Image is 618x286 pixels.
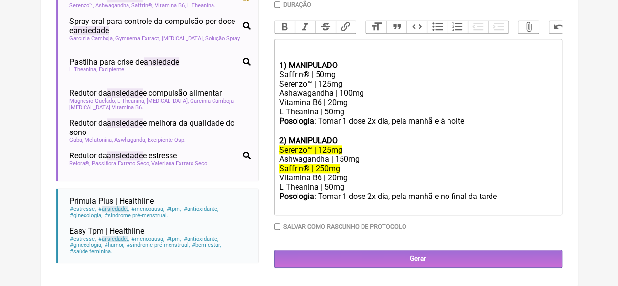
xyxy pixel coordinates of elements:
span: ansiedade [102,236,128,242]
span: tpm [166,236,181,242]
button: Heading [366,21,386,33]
button: Numbers [448,21,468,33]
span: L Theanina [117,98,145,104]
del: Saffrin® | 250mg [279,164,340,173]
span: Excipiente [99,66,126,73]
span: Prímula Plus | Healthline [69,197,154,206]
span: Garcinia Camboja [190,98,234,104]
button: Strikethrough [315,21,336,33]
span: Redutor da e compulsão alimentar [69,88,222,98]
div: Ashwagandha | 150mg [279,154,556,164]
span: antioxidante [183,206,218,212]
span: L Theanina [69,66,97,73]
div: Serenzo™ | 125mg [279,79,556,88]
button: Bold [275,21,295,33]
span: Redutor da e melhora da qualidade do sono [69,118,251,137]
span: Serenzo™ [69,2,94,9]
button: Italic [295,21,315,33]
span: Melatonina [85,137,113,143]
button: Undo [549,21,570,33]
span: Passiflora Extrato Seco [92,160,150,167]
span: ansiedade [107,88,143,98]
span: antioxidante [183,236,218,242]
del: Serenzo™ | 125mg [279,145,342,154]
span: Excipiente Qsp [148,137,186,143]
label: Duração [283,1,311,8]
span: Garcínia Camboja [69,35,114,42]
span: bem-estar [192,242,221,248]
span: ansiedade [144,57,179,66]
span: ansiedade [107,118,143,128]
span: estresse [69,236,96,242]
span: ansiedade [73,26,109,35]
strong: Posologia [279,116,314,126]
button: Link [336,21,356,33]
div: : Tomar 1 dose 2x dia, pela manhã e à noite ㅤ [279,116,556,136]
div: L Theanina | 50mg [279,182,556,192]
span: sindrome pré-menstrual [104,212,169,219]
span: Vitamina B6 [155,2,186,9]
span: [MEDICAL_DATA] [162,35,204,42]
span: saúde feminina [69,248,113,255]
strong: Posologia [279,192,314,201]
span: Valeriana Extrato Seco [151,160,209,167]
span: humor [104,242,125,248]
strong: 1) MANIPULADO [279,61,337,70]
span: Redutor da e estresse [69,151,177,160]
span: estresse [69,206,96,212]
span: [MEDICAL_DATA] Vitamina B6 [69,104,143,110]
div: Ashawagandha | 100mg Vitamina B6 | 20mg [279,88,556,107]
div: Saffrin® | 50mg [279,70,556,79]
button: Bullets [427,21,448,33]
input: Gerar [274,250,562,268]
span: [MEDICAL_DATA] [147,98,189,104]
span: Pastilha para crise de [69,57,179,66]
span: tpm [166,206,181,212]
span: Easy Tpm | Healthline [69,226,144,236]
div: : Tomar 1 dose 2x dia, pela manhã e no final da tarde ㅤ [279,192,556,211]
span: Magnésio Quelado [69,98,116,104]
span: Solução Spray [205,35,241,42]
span: Gaba [69,137,83,143]
button: Attach Files [518,21,539,33]
div: L Theanina | 50mg [279,107,556,116]
span: Relora® [69,160,90,167]
button: Decrease Level [468,21,488,33]
button: Increase Level [488,21,509,33]
span: sindrome pré-menstrual [126,242,190,248]
span: ginecologia [69,212,103,219]
span: Aswhaganda [114,137,146,143]
div: Vitamina B6 | 20mg [279,173,556,182]
label: Salvar como rascunho de Protocolo [283,223,406,230]
span: Saffrin® [131,2,153,9]
button: Quote [386,21,407,33]
span: ansiedade [102,206,128,212]
span: ansiedade [107,151,143,160]
span: menopausa [131,236,165,242]
strong: 2) MANIPULADO [279,136,337,145]
span: Spray oral para controle da compulsão por doce e [69,17,239,35]
span: Ashwagandha [95,2,130,9]
span: L Theanina [187,2,215,9]
span: menopausa [131,206,165,212]
span: Gymnema Extract [115,35,160,42]
button: Code [406,21,427,33]
span: ginecologia [69,242,103,248]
